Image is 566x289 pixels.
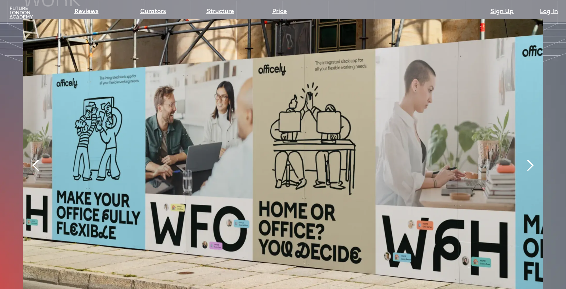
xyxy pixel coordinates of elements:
a: Price [272,7,287,16]
a: Log In [540,7,558,16]
a: Curators [140,7,166,16]
a: Reviews [74,7,99,16]
a: Sign Up [490,7,514,16]
a: Structure [206,7,234,16]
